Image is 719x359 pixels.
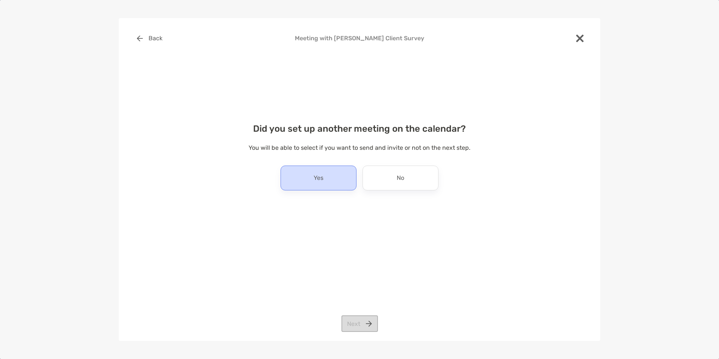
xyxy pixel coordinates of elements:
[131,30,168,47] button: Back
[137,35,143,41] img: button icon
[576,35,584,42] img: close modal
[131,123,588,134] h4: Did you set up another meeting on the calendar?
[131,143,588,152] p: You will be able to select if you want to send and invite or not on the next step.
[397,172,404,184] p: No
[131,35,588,42] h4: Meeting with [PERSON_NAME] Client Survey
[314,172,323,184] p: Yes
